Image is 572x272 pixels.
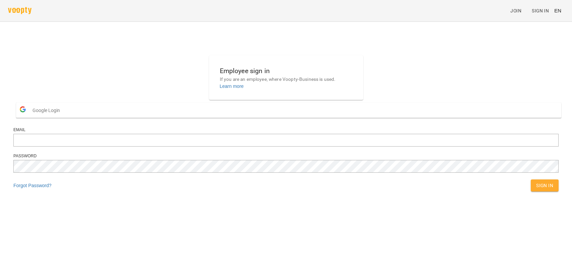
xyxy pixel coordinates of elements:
button: Employee sign inIf you are an employee, where Voopty-Business is used.Learn more [214,60,358,95]
span: EN [554,7,561,14]
a: Join [508,5,529,17]
span: Sign In [536,181,553,189]
a: Learn more [220,84,244,89]
div: Email [13,127,559,133]
button: EN [552,4,564,17]
span: Google Login [33,104,63,117]
h6: Employee sign in [220,66,353,76]
span: Join [510,7,521,15]
button: Google Login [16,103,561,118]
a: Forgot Password? [13,183,52,188]
button: Sign In [531,179,559,192]
img: voopty.png [8,7,31,14]
span: Sign In [532,7,549,15]
div: Password [13,153,559,159]
a: Sign In [529,5,552,17]
p: If you are an employee, where Voopty-Business is used. [220,76,353,83]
